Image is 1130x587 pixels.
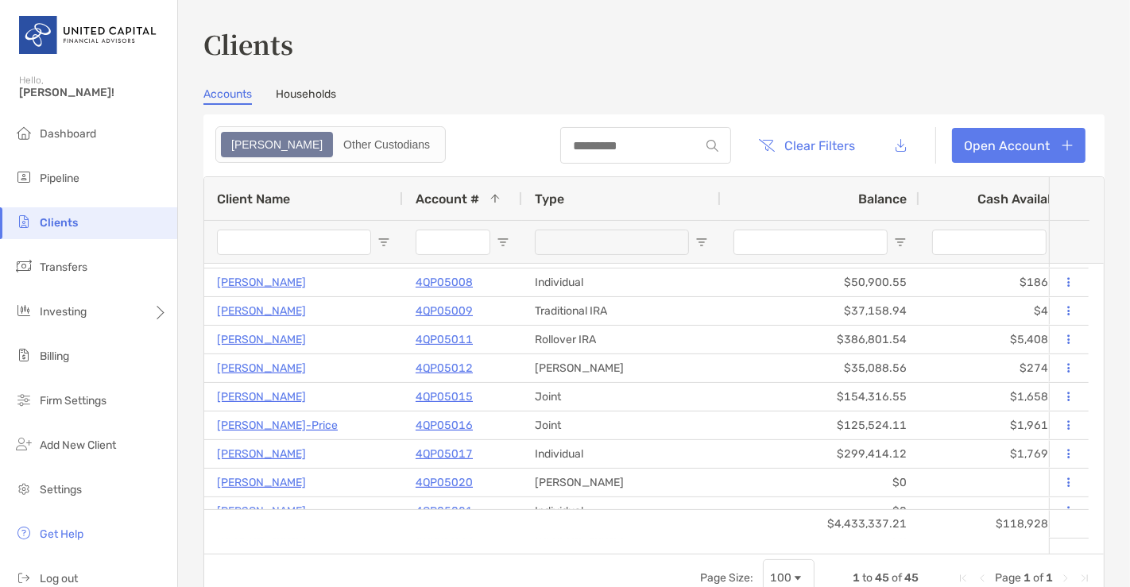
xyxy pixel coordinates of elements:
span: Type [535,191,564,207]
div: $154,316.55 [721,383,919,411]
div: Traditional IRA [522,297,721,325]
a: [PERSON_NAME]-Price [217,415,338,435]
button: Open Filter Menu [695,236,708,249]
span: Account # [416,191,479,207]
img: firm-settings icon [14,390,33,409]
a: [PERSON_NAME] [217,444,306,464]
img: get-help icon [14,523,33,543]
span: to [862,571,873,585]
div: $186.04 [919,268,1078,296]
button: Open Filter Menu [894,236,907,249]
a: Households [276,87,336,105]
div: $0 [721,497,919,525]
span: Cash Available [977,191,1066,207]
span: Get Help [40,527,83,541]
input: Client Name Filter Input [217,230,371,255]
div: $125,524.11 [721,411,919,439]
div: [PERSON_NAME] [522,469,721,496]
span: Dashboard [40,127,96,141]
div: Zoe [223,133,331,156]
h3: Clients [203,25,1105,62]
div: $386,801.54 [721,326,919,353]
span: Billing [40,349,69,363]
div: $0 [721,469,919,496]
div: Other Custodians [335,133,439,156]
img: add_new_client icon [14,434,33,454]
a: [PERSON_NAME] [217,330,306,349]
a: 4QP05015 [416,387,473,407]
div: $50,900.55 [721,268,919,296]
div: Individual [522,497,721,525]
img: settings icon [14,479,33,498]
a: 4QP05012 [416,358,473,378]
div: $1,961.37 [919,411,1078,439]
a: 4QP05017 [416,444,473,464]
span: Investing [40,305,87,319]
div: $37,158.94 [721,297,919,325]
p: 4QP05020 [416,473,473,492]
div: Joint [522,383,721,411]
img: clients icon [14,212,33,231]
img: investing icon [14,301,33,320]
span: 45 [875,571,889,585]
a: [PERSON_NAME] [217,501,306,521]
img: pipeline icon [14,168,33,187]
div: segmented control [215,126,446,163]
button: Open Filter Menu [377,236,390,249]
span: of [892,571,902,585]
span: [PERSON_NAME]! [19,86,168,99]
img: dashboard icon [14,123,33,142]
span: 45 [904,571,919,585]
div: $35,088.56 [721,354,919,382]
a: [PERSON_NAME] [217,301,306,321]
div: $4.31 [919,297,1078,325]
a: 4QP05011 [416,330,473,349]
a: 4QP05008 [416,272,473,292]
div: $118,928.39 [919,510,1078,538]
a: [PERSON_NAME] [217,272,306,292]
div: $274.80 [919,354,1078,382]
div: Next Page [1059,572,1072,585]
div: Individual [522,440,721,468]
img: transfers icon [14,257,33,276]
div: First Page [957,572,969,585]
span: Client Name [217,191,290,207]
div: $1,658.58 [919,383,1078,411]
span: Balance [858,191,907,207]
p: [PERSON_NAME] [217,358,306,378]
span: Log out [40,572,78,585]
div: Last Page [1078,572,1091,585]
button: Clear Filters [747,128,868,163]
span: Page [995,571,1021,585]
div: Joint [522,411,721,439]
span: Transfers [40,261,87,274]
div: $0 [919,469,1078,496]
div: $299,414.12 [721,440,919,468]
span: of [1033,571,1043,585]
img: United Capital Logo [19,6,158,64]
img: logout icon [14,568,33,587]
a: [PERSON_NAME] [217,387,306,407]
span: Add New Client [40,438,116,452]
a: 4QP05009 [416,301,473,321]
span: Settings [40,483,82,496]
a: 4QP05016 [416,415,473,435]
a: 4QP05021 [416,501,473,521]
span: Clients [40,216,78,230]
div: $5,408.08 [919,326,1078,353]
a: Open Account [952,128,1085,163]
